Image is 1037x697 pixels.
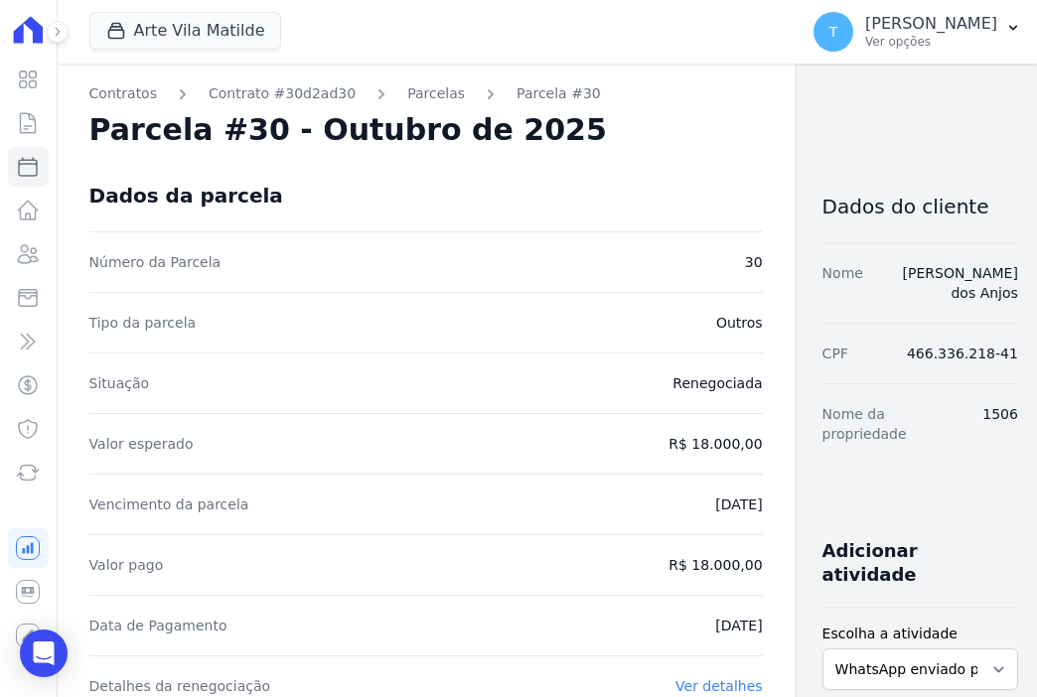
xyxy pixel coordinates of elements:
dt: Situação [89,373,150,393]
dd: 30 [745,252,763,272]
div: Open Intercom Messenger [20,629,68,677]
dt: Valor pago [89,555,164,575]
dd: Renegociada [672,373,762,393]
nav: Breadcrumb [89,83,763,104]
a: Parcelas [407,83,465,104]
dd: [DATE] [715,494,762,514]
dt: CPF [822,344,848,363]
a: Ver detalhes [675,678,763,694]
dd: 1506 [982,404,1018,444]
a: [PERSON_NAME] dos Anjos [903,265,1018,301]
h3: Dados do cliente [822,195,1018,218]
a: Contratos [89,83,157,104]
dd: R$ 18.000,00 [668,555,762,575]
h3: Adicionar atividade [822,539,1002,587]
dt: Data de Pagamento [89,616,227,635]
label: Escolha a atividade [822,624,1018,644]
dt: Número da Parcela [89,252,222,272]
dt: Valor esperado [89,434,194,454]
h2: Parcela #30 - Outubro de 2025 [89,112,607,148]
a: Contrato #30d2ad30 [209,83,356,104]
dt: Detalhes da renegociação [89,676,271,696]
dd: R$ 18.000,00 [668,434,762,454]
dd: [DATE] [715,616,762,635]
dt: Vencimento da parcela [89,494,249,514]
p: Ver opções [865,34,997,50]
span: T [829,25,838,39]
div: Dados da parcela [89,184,283,208]
dd: Outros [716,313,763,333]
button: Arte Vila Matilde [89,12,282,50]
button: T [PERSON_NAME] Ver opções [798,4,1037,60]
dt: Nome da propriedade [822,404,967,444]
dt: Tipo da parcela [89,313,197,333]
p: [PERSON_NAME] [865,14,997,34]
a: Parcela #30 [517,83,601,104]
dt: Nome [822,263,863,303]
dd: 466.336.218-41 [907,344,1018,363]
